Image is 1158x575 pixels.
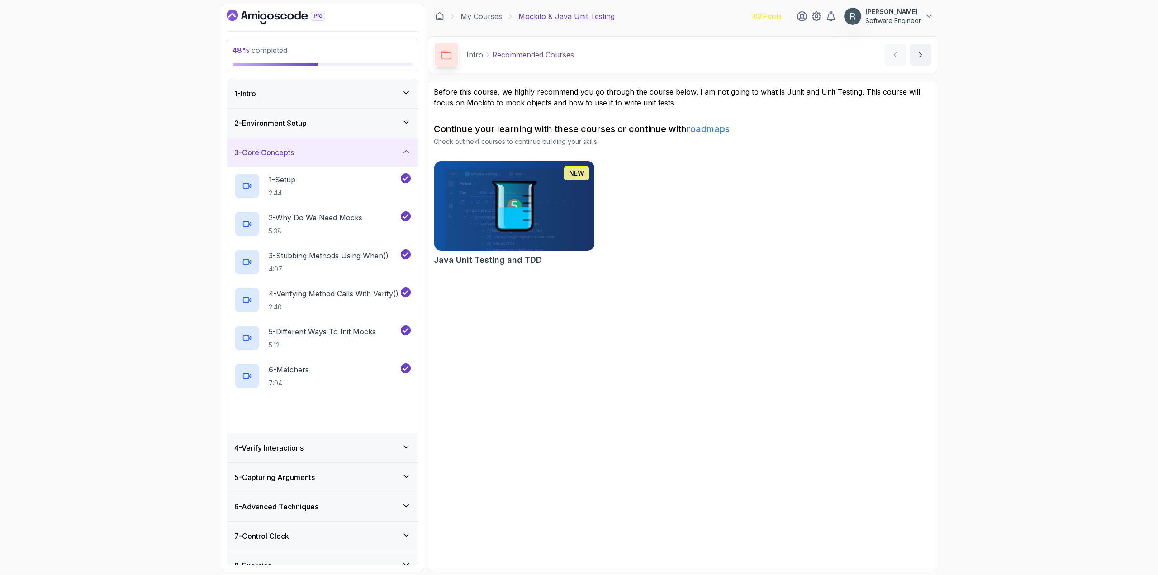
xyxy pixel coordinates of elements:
[234,363,411,389] button: 6-Matchers7:04
[234,472,315,483] h3: 5 - Capturing Arguments
[269,250,389,261] p: 3 - Stubbing Methods Using When()
[434,254,542,266] h2: Java Unit Testing and TDD
[434,161,595,266] a: Java Unit Testing and TDD cardNEWJava Unit Testing and TDD
[687,124,730,134] a: roadmaps
[234,249,411,275] button: 3-Stubbing Methods Using When()4:07
[518,11,615,22] p: Mockito & Java Unit Testing
[227,79,418,108] button: 1-Intro
[234,442,304,453] h3: 4 - Verify Interactions
[269,265,389,274] p: 4:07
[269,341,376,350] p: 5:12
[434,137,931,146] p: Check out next courses to continue building your skills.
[466,49,483,60] p: Intro
[227,10,346,24] a: Dashboard
[233,46,287,55] span: completed
[234,173,411,199] button: 1-Setup2:44
[227,522,418,551] button: 7-Control Clock
[234,531,289,542] h3: 7 - Control Clock
[865,16,921,25] p: Software Engineer
[234,118,307,128] h3: 2 - Environment Setup
[434,86,931,108] p: Before this course, we highly recommend you go through the course below. I am not going to what i...
[269,364,309,375] p: 6 - Matchers
[234,560,272,571] h3: 8 - Exercise
[234,325,411,351] button: 5-Different Ways To Init Mocks5:12
[227,109,418,138] button: 2-Environment Setup
[910,44,931,66] button: next content
[227,433,418,462] button: 4-Verify Interactions
[269,227,362,236] p: 5:38
[269,303,399,312] p: 2:40
[269,288,399,299] p: 4 - Verifying Method Calls With Verify()
[234,287,411,313] button: 4-Verifying Method Calls With Verify()2:40
[233,46,250,55] span: 48 %
[844,8,861,25] img: user profile image
[269,379,309,388] p: 7:04
[227,463,418,492] button: 5-Capturing Arguments
[492,49,574,60] p: Recommended Courses
[269,174,295,185] p: 1 - Setup
[234,88,256,99] h3: 1 - Intro
[865,7,921,16] p: [PERSON_NAME]
[844,7,934,25] button: user profile image[PERSON_NAME]Software Engineer
[227,492,418,521] button: 6-Advanced Techniques
[434,161,594,251] img: Java Unit Testing and TDD card
[234,211,411,237] button: 2-Why Do We Need Mocks5:38
[751,12,782,21] p: 1031 Points
[269,189,295,198] p: 2:44
[435,12,444,21] a: Dashboard
[227,138,418,167] button: 3-Core Concepts
[460,11,502,22] a: My Courses
[269,326,376,337] p: 5 - Different Ways To Init Mocks
[234,501,318,512] h3: 6 - Advanced Techniques
[884,44,906,66] button: previous content
[269,212,362,223] p: 2 - Why Do We Need Mocks
[234,147,294,158] h3: 3 - Core Concepts
[569,169,584,178] p: NEW
[434,123,931,135] h2: Continue your learning with these courses or continue with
